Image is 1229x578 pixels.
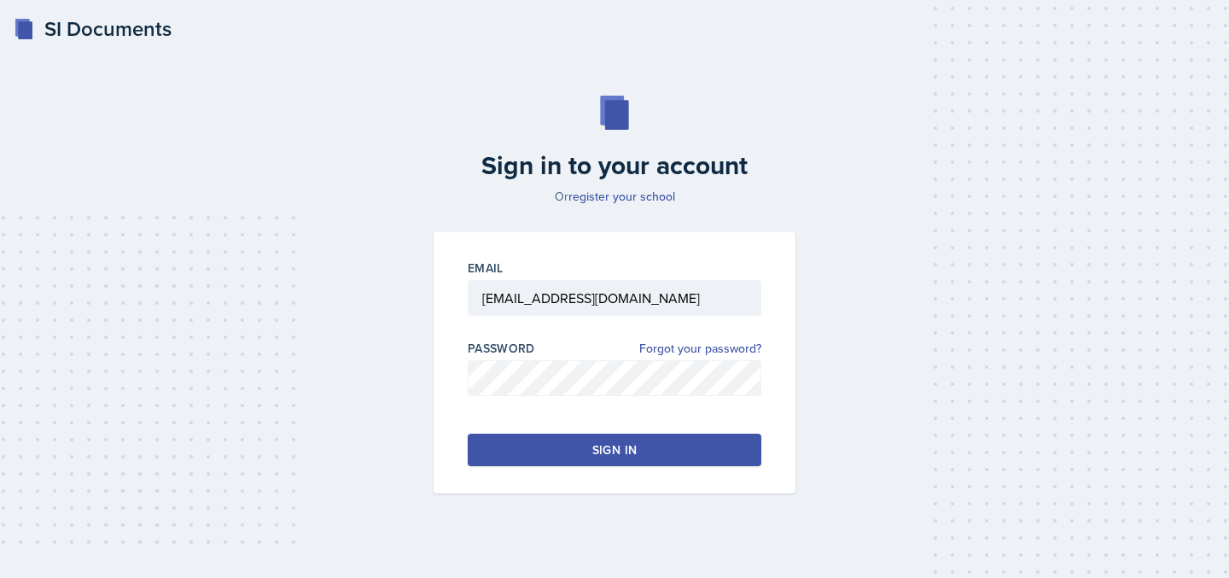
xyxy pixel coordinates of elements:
a: SI Documents [14,14,172,44]
a: register your school [568,188,675,205]
div: Sign in [592,441,637,458]
input: Email [468,280,761,316]
button: Sign in [468,434,761,466]
p: Or [423,188,806,205]
label: Password [468,340,535,357]
h2: Sign in to your account [423,150,806,181]
label: Email [468,260,504,277]
a: Forgot your password? [639,340,761,358]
